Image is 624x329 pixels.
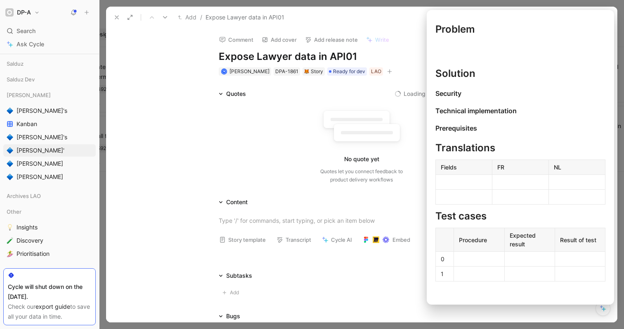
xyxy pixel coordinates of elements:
span: [PERSON_NAME] [17,173,63,181]
h1: Translations [435,137,605,159]
span: Salduz Dev [7,75,35,83]
div: Archives LAO [3,190,96,205]
div: Content [215,197,251,207]
p: 0 [437,253,452,265]
p: FR [494,162,547,173]
button: Story template [215,234,269,246]
p: 1 [437,268,452,279]
a: Kanban [3,118,96,130]
div: Subtasks [215,271,255,281]
div: Other [3,205,96,218]
button: Add [219,287,245,298]
img: 🔷 [7,107,13,114]
p: Expected result [506,230,553,250]
img: 🧪 [7,237,13,244]
button: 🧪 [5,236,15,246]
img: 🔷 [7,160,13,167]
a: 🔷[PERSON_NAME]' [3,144,96,157]
a: 🔷[PERSON_NAME]'s [3,131,96,143]
span: Prioritisation [17,250,50,258]
button: 🔷 [5,106,15,116]
span: Insights [17,223,38,231]
span: [PERSON_NAME] [229,68,269,74]
div: Quotes [226,89,246,99]
a: 🔷[PERSON_NAME] [3,171,96,183]
span: Ask Cycle [17,39,44,49]
a: 🧪Discovery [3,234,96,247]
div: Cycle will shut down on the [DATE]. [8,282,91,302]
img: 🏄‍♀️ [7,250,13,257]
span: [PERSON_NAME]'s [17,133,67,141]
img: 🔷 [7,174,13,180]
h3: Technical implementation [435,103,605,119]
p: Fields [437,162,490,173]
div: DPA-1861 [275,67,298,76]
div: Archives LAO [3,190,96,202]
div: Salduz [3,57,96,70]
div: Bugs [215,311,243,321]
button: DP-ADP-A [3,7,42,18]
img: DP-A [5,8,14,17]
div: Ready for dev [327,67,367,76]
img: 🔷 [7,147,13,154]
button: 🔷 [5,145,15,155]
h1: DP-A [17,9,31,16]
div: Content [226,197,248,207]
div: No quote yet [344,154,379,164]
h3: Security [435,85,605,102]
button: Loading recommendations... [395,89,481,99]
button: 💡 [5,222,15,232]
p: NL [551,162,603,173]
span: Search [17,26,35,36]
div: N [222,69,226,74]
p: Procedure [456,234,502,246]
img: 💡 [7,224,13,231]
button: 🔷 [5,159,15,169]
button: Cycle AI [318,234,356,246]
a: 🔷[PERSON_NAME] [3,157,96,170]
div: [PERSON_NAME]🔷[PERSON_NAME]'sKanban🔷[PERSON_NAME]'s🔷[PERSON_NAME]'🔷[PERSON_NAME]🔷[PERSON_NAME] [3,89,96,183]
div: Search [3,25,96,37]
div: Subtasks [226,271,252,281]
span: [PERSON_NAME] [7,91,51,99]
div: Salduz [3,57,96,72]
h3: Prerequisites [435,120,605,136]
span: Kanban [17,120,37,128]
button: Comment [215,34,257,45]
p: Result of test [557,234,603,246]
div: Salduz Dev [3,73,96,88]
div: Check our to save all your data in time. [8,302,91,322]
span: Archives LAO [7,192,41,200]
span: [PERSON_NAME]'s [17,107,67,115]
button: 🔷 [5,132,15,142]
button: Add release note [301,34,362,45]
div: [PERSON_NAME] [3,89,96,101]
div: 🦊Story [303,67,325,76]
span: / [200,12,202,22]
div: Quotes [215,89,249,99]
button: 🏄‍♀️ [5,249,15,259]
div: Bugs [226,311,240,321]
a: 🏄‍♀️Prioritisation [3,248,96,260]
button: Write [362,34,393,45]
a: Ask Cycle [3,38,96,50]
span: [PERSON_NAME] [17,160,63,168]
a: 💡Insights [3,221,96,234]
span: Ready for dev [333,67,365,76]
span: Other [7,207,21,216]
span: Expose Lawyer data in API01 [206,12,284,22]
button: 🔷 [5,172,15,182]
div: Story [304,67,323,76]
a: 🔷[PERSON_NAME]'s [3,105,96,117]
span: Write [375,36,389,43]
button: Embed [359,234,414,246]
div: Salduz Dev [3,73,96,86]
span: [PERSON_NAME]' [17,146,64,155]
button: Add cover [258,34,300,45]
h1: Test cases [435,205,605,227]
img: 🔷 [7,134,13,141]
h1: Expose Lawyer data in API01 [219,50,504,63]
span: Discovery [17,236,43,245]
div: LAO [371,67,381,76]
img: 🦊 [304,69,309,74]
